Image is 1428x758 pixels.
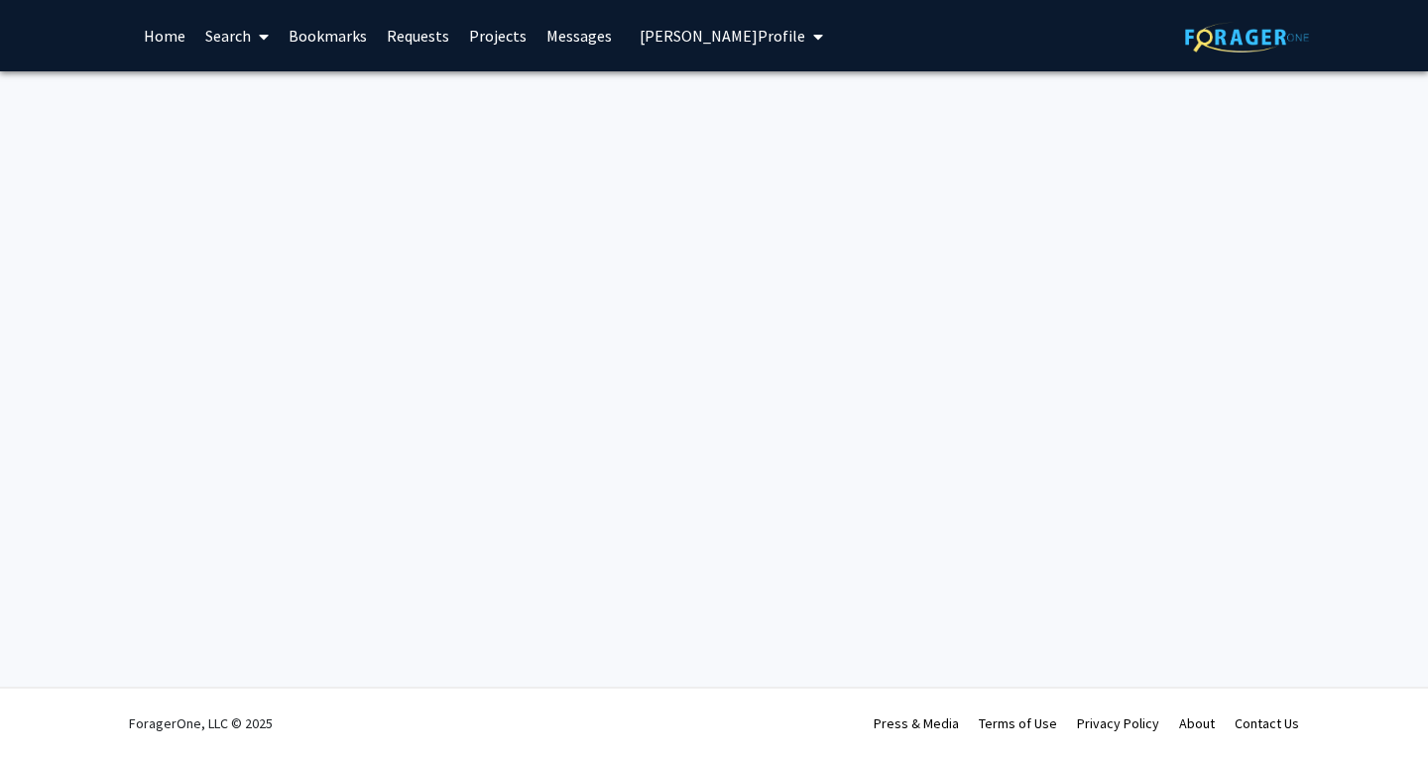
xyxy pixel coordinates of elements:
[640,26,805,46] span: [PERSON_NAME] Profile
[134,1,195,70] a: Home
[377,1,459,70] a: Requests
[979,714,1057,732] a: Terms of Use
[874,714,959,732] a: Press & Media
[1179,714,1215,732] a: About
[459,1,536,70] a: Projects
[195,1,279,70] a: Search
[1235,714,1299,732] a: Contact Us
[129,689,273,758] div: ForagerOne, LLC © 2025
[1185,22,1309,53] img: ForagerOne Logo
[536,1,622,70] a: Messages
[1077,714,1159,732] a: Privacy Policy
[279,1,377,70] a: Bookmarks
